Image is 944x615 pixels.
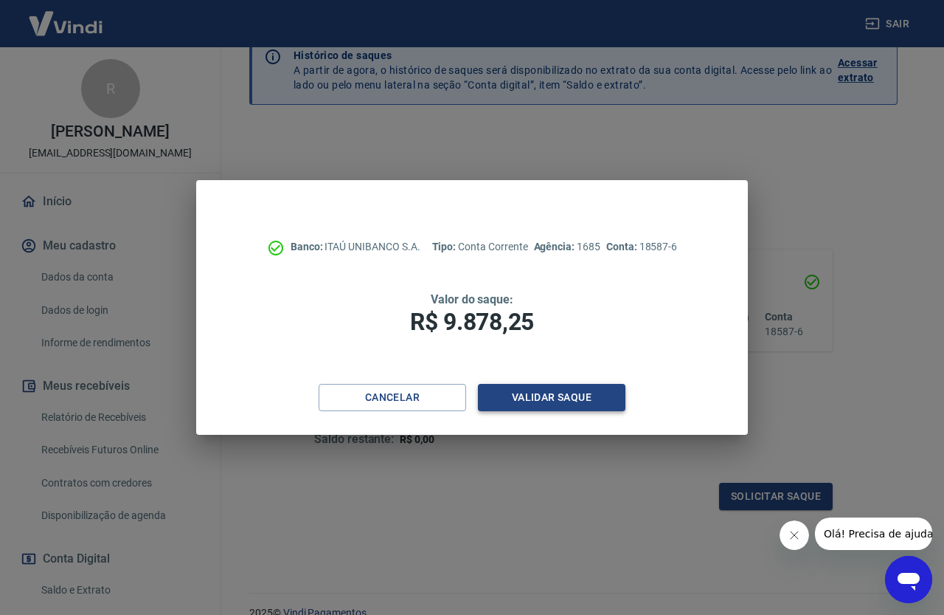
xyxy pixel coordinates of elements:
p: 18587-6 [606,239,677,255]
iframe: Fechar mensagem [780,520,809,550]
p: 1685 [534,239,600,255]
span: Agência: [534,241,577,252]
iframe: Mensagem da empresa [815,518,932,550]
span: Conta: [606,241,639,252]
span: Tipo: [432,241,459,252]
p: ITAÚ UNIBANCO S.A. [291,239,420,255]
iframe: Botão para abrir a janela de mensagens [885,556,932,603]
span: R$ 9.878,25 [410,308,534,336]
button: Validar saque [478,384,625,411]
span: Banco: [291,241,325,252]
span: Valor do saque: [431,292,513,306]
p: Conta Corrente [432,239,528,255]
button: Cancelar [319,384,466,411]
span: Olá! Precisa de ajuda? [9,10,124,22]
